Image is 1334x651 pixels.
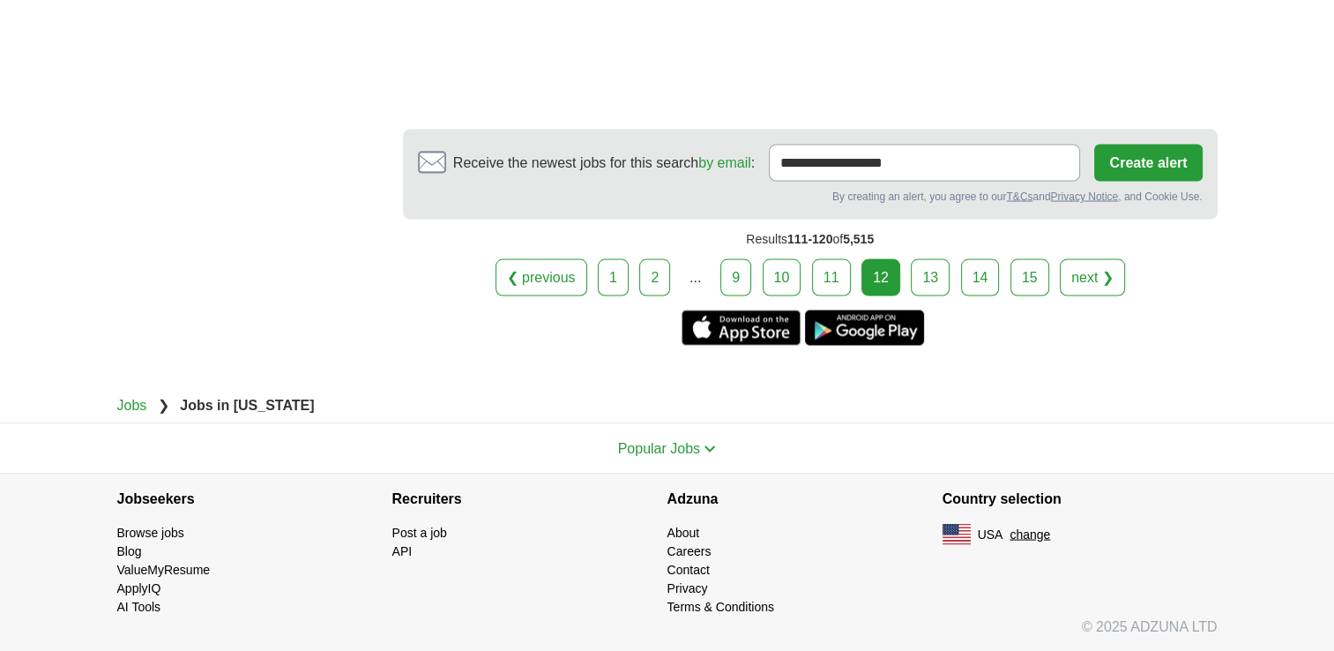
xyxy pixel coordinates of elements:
[787,231,832,245] span: 111-120
[911,258,950,296] a: 13
[1050,190,1118,202] a: Privacy Notice
[667,599,774,613] a: Terms & Conditions
[698,154,751,169] a: by email
[403,219,1218,258] div: Results of
[678,259,713,295] div: ...
[117,525,184,539] a: Browse jobs
[667,580,708,595] a: Privacy
[943,523,971,544] img: US flag
[418,188,1203,204] div: By creating an alert, you agree to our and , and Cookie Use.
[667,543,712,557] a: Careers
[392,543,413,557] a: API
[117,599,161,613] a: AI Tools
[812,258,851,296] a: 11
[704,445,716,453] img: toggle icon
[392,525,447,539] a: Post a job
[805,310,924,345] a: Get the Android app
[861,258,900,296] div: 12
[667,525,700,539] a: About
[117,397,147,412] a: Jobs
[618,440,700,455] span: Popular Jobs
[1060,258,1125,296] a: next ❯
[496,258,587,296] a: ❮ previous
[117,562,211,576] a: ValueMyResume
[453,152,755,173] span: Receive the newest jobs for this search :
[961,258,1000,296] a: 14
[1006,190,1032,202] a: T&Cs
[1010,258,1049,296] a: 15
[843,231,874,245] span: 5,515
[158,397,169,412] span: ❯
[1010,525,1050,543] button: change
[117,580,161,595] a: ApplyIQ
[720,258,751,296] a: 9
[1094,144,1202,181] button: Create alert
[598,258,629,296] a: 1
[180,397,314,412] strong: Jobs in [US_STATE]
[763,258,801,296] a: 10
[943,474,1218,523] h4: Country selection
[103,616,1232,651] div: © 2025 ADZUNA LTD
[667,562,710,576] a: Contact
[639,258,670,296] a: 2
[682,310,801,345] a: Get the iPhone app
[117,543,142,557] a: Blog
[978,525,1003,543] span: USA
